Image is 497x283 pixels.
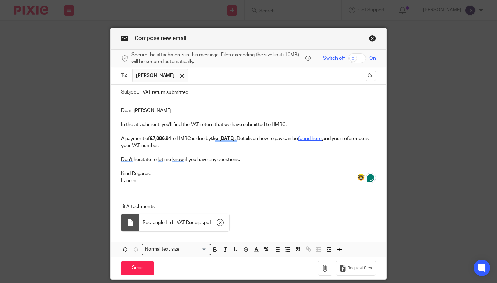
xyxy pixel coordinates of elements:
[204,219,211,226] span: pdf
[323,55,345,62] span: Switch off
[336,261,376,276] button: Request files
[121,89,139,96] label: Subject:
[121,177,376,184] p: Lauren
[121,170,376,177] p: Kind Regards,
[298,136,322,141] a: found here
[121,107,376,114] p: Dear [PERSON_NAME]
[143,219,203,226] span: Rectangle Ltd - VAT Receipt
[144,246,181,253] span: Normal text size
[121,121,376,128] p: In the attachment, you'll find the VAT return that we have submitted to HMRC.
[139,214,229,231] div: .
[348,265,372,271] span: Request files
[369,55,376,62] span: On
[150,136,171,141] strong: £7,886.94
[366,71,376,81] button: Cc
[211,136,235,141] strong: the [DATE]
[369,35,376,44] a: Close this dialog window
[121,135,376,149] p: A payment of to HMRC is due by . Details on how to pay can be and your reference is your VAT number.
[121,72,129,79] label: To:
[136,72,175,79] span: [PERSON_NAME]
[121,156,376,163] p: Don't hesitate to let me know if you have any questions.
[121,203,374,210] p: Attachments
[322,136,323,141] u: ,
[182,246,207,253] input: Search for option
[121,261,154,276] input: Send
[131,51,304,66] span: Secure the attachments in this message. Files exceeding the size limit (10MB) will be secured aut...
[142,244,211,255] div: Search for option
[135,36,186,41] span: Compose new email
